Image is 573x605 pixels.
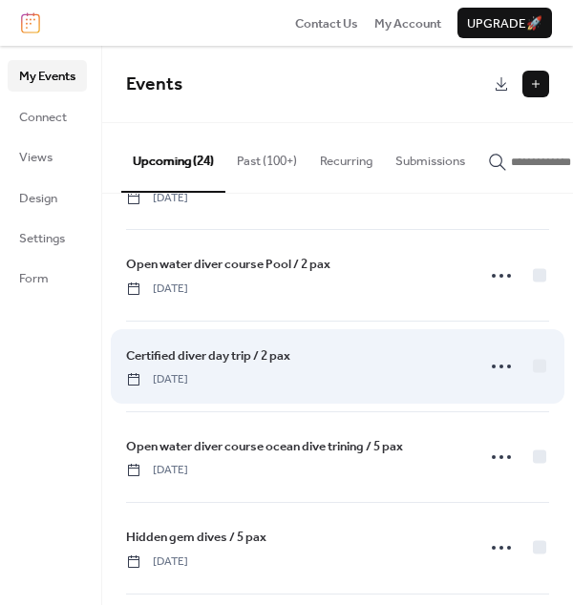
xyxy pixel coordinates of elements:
[126,281,188,298] span: [DATE]
[467,14,542,33] span: Upgrade 🚀
[126,255,330,274] span: Open water diver course Pool / 2 pax
[308,123,384,190] button: Recurring
[126,437,403,456] span: Open water diver course ocean dive trining / 5 pax
[8,60,87,91] a: My Events
[126,67,182,102] span: Events
[8,182,87,213] a: Design
[8,101,87,132] a: Connect
[19,229,65,248] span: Settings
[19,67,75,86] span: My Events
[126,436,403,457] a: Open water diver course ocean dive trining / 5 pax
[225,123,308,190] button: Past (100+)
[126,528,266,547] span: Hidden gem dives / 5 pax
[374,14,441,33] span: My Account
[126,346,290,365] span: Certified diver day trip / 2 pax
[121,123,225,192] button: Upcoming (24)
[374,13,441,32] a: My Account
[19,148,53,167] span: Views
[126,345,290,366] a: Certified diver day trip / 2 pax
[19,269,49,288] span: Form
[19,108,67,127] span: Connect
[126,371,188,388] span: [DATE]
[457,8,552,38] button: Upgrade🚀
[19,189,57,208] span: Design
[8,141,87,172] a: Views
[21,12,40,33] img: logo
[295,13,358,32] a: Contact Us
[126,190,188,207] span: [DATE]
[126,553,188,571] span: [DATE]
[8,222,87,253] a: Settings
[126,527,266,548] a: Hidden gem dives / 5 pax
[126,254,330,275] a: Open water diver course Pool / 2 pax
[384,123,477,190] button: Submissions
[126,462,188,479] span: [DATE]
[295,14,358,33] span: Contact Us
[8,262,87,293] a: Form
